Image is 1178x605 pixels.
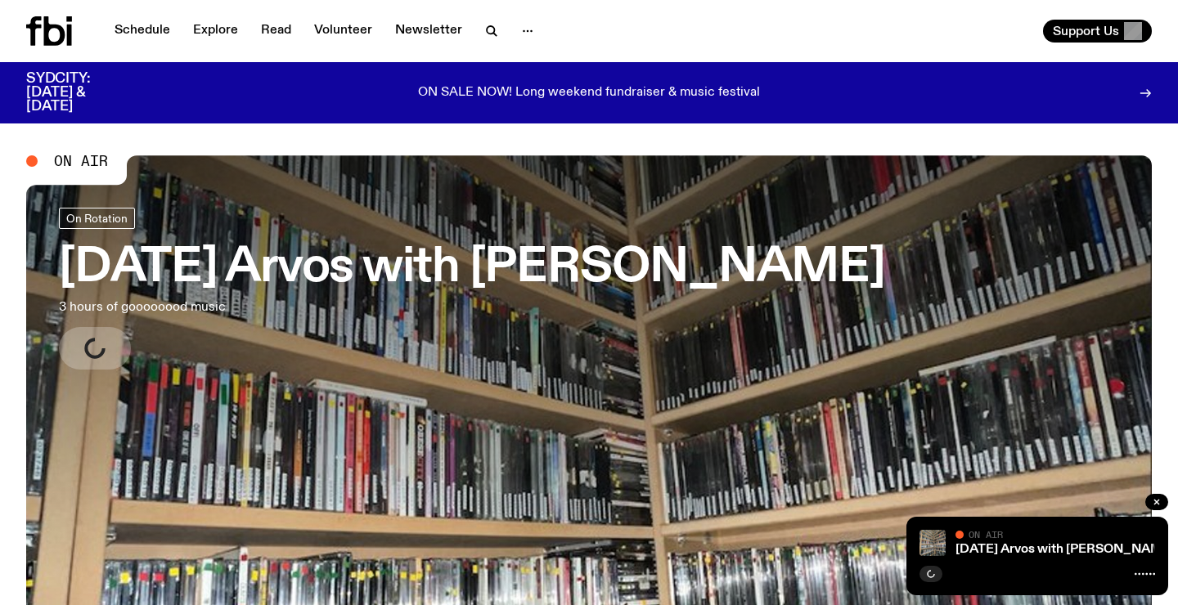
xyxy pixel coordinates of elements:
a: Schedule [105,20,180,43]
a: Read [251,20,301,43]
a: Volunteer [304,20,382,43]
p: ON SALE NOW! Long weekend fundraiser & music festival [418,86,760,101]
button: Support Us [1043,20,1152,43]
a: Newsletter [385,20,472,43]
img: A corner shot of the fbi music library [919,530,946,556]
h3: [DATE] Arvos with [PERSON_NAME] [59,245,885,291]
a: On Rotation [59,208,135,229]
a: Explore [183,20,248,43]
p: 3 hours of goooooood music [59,298,478,317]
span: Support Us [1053,24,1119,38]
a: [DATE] Arvos with [PERSON_NAME] [955,543,1175,556]
a: [DATE] Arvos with [PERSON_NAME]3 hours of goooooood music [59,208,885,370]
span: On Air [969,529,1003,540]
span: On Air [54,154,108,168]
span: On Rotation [66,212,128,224]
h3: SYDCITY: [DATE] & [DATE] [26,72,131,114]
